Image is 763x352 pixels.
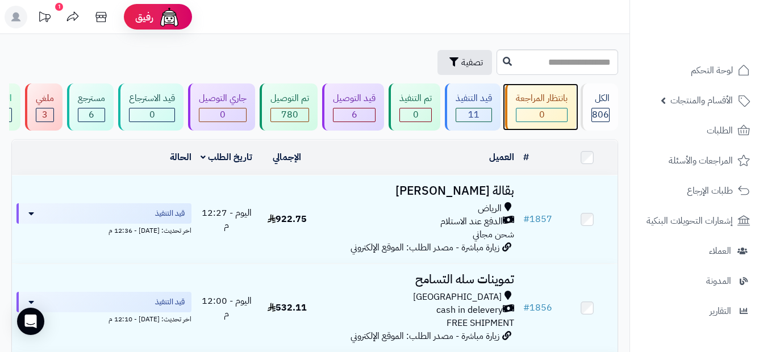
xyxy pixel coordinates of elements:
a: طلبات الإرجاع [637,177,756,204]
div: ملغي [36,92,54,105]
div: تم التنفيذ [399,92,432,105]
a: العملاء [637,237,756,265]
div: 3 [36,108,53,121]
a: تاريخ الطلب [201,150,252,164]
span: اليوم - 12:00 م [202,294,252,321]
div: قيد التوصيل [333,92,376,105]
div: اخر تحديث: [DATE] - 12:10 م [16,312,191,324]
a: المراجعات والأسئلة [637,147,756,174]
a: تم التنفيذ 0 [386,83,443,131]
a: #1857 [523,212,552,226]
div: 0 [516,108,567,121]
span: 0 [539,108,545,121]
a: قيد الاسترجاع 0 [116,83,186,131]
a: لوحة التحكم [637,57,756,84]
span: 6 [89,108,94,121]
a: الكل806 [578,83,620,131]
div: مسترجع [78,92,105,105]
span: تصفية [461,56,483,69]
a: #1856 [523,301,552,315]
span: زيارة مباشرة - مصدر الطلب: الموقع الإلكتروني [351,241,499,254]
a: ملغي 3 [23,83,65,131]
a: الإجمالي [273,150,301,164]
span: العملاء [709,243,731,259]
div: 6 [333,108,375,121]
a: قيد التنفيذ 11 [443,83,503,131]
a: الحالة [170,150,191,164]
div: 0 [199,108,246,121]
a: العميل [489,150,514,164]
div: 11 [456,108,491,121]
a: التقارير [637,297,756,325]
div: بانتظار المراجعة [516,92,568,105]
span: التقارير [710,303,731,319]
span: 0 [220,108,226,121]
div: 1 [55,3,63,11]
span: قيد التنفيذ [155,296,185,308]
div: اخر تحديث: [DATE] - 12:36 م [16,224,191,236]
span: لوحة التحكم [691,62,733,78]
span: المدونة [706,273,731,289]
div: تم التوصيل [270,92,309,105]
span: رفيق [135,10,153,24]
span: # [523,301,529,315]
span: 0 [149,108,155,121]
div: 0 [400,108,431,121]
a: الطلبات [637,117,756,144]
span: المراجعات والأسئلة [669,153,733,169]
span: الرياض [478,202,502,215]
div: 0 [130,108,174,121]
span: الطلبات [707,123,733,139]
a: تم التوصيل 780 [257,83,320,131]
a: قيد التوصيل 6 [320,83,386,131]
h3: تموينات سله التسامح [322,273,514,286]
a: # [523,150,529,164]
span: قيد التنفيذ [155,208,185,219]
span: 3 [42,108,48,121]
div: الكل [591,92,610,105]
div: 780 [271,108,308,121]
span: إشعارات التحويلات البنكية [647,213,733,229]
span: 11 [468,108,480,121]
span: الدفع عند الاستلام [440,215,503,228]
img: ai-face.png [158,6,181,28]
span: FREE SHIPMENT [447,316,514,330]
a: بانتظار المراجعة 0 [503,83,578,131]
span: 806 [592,108,609,121]
span: 780 [281,108,298,121]
div: قيد التنفيذ [456,92,492,105]
a: المدونة [637,267,756,295]
span: 922.75 [268,212,307,226]
div: 6 [78,108,105,121]
span: 532.11 [268,301,307,315]
div: Open Intercom Messenger [17,308,44,335]
div: قيد الاسترجاع [129,92,175,105]
span: # [523,212,529,226]
span: شحن مجاني [473,228,514,241]
a: مسترجع 6 [65,83,116,131]
button: تصفية [437,50,492,75]
a: جاري التوصيل 0 [186,83,257,131]
span: الأقسام والمنتجات [670,93,733,108]
span: زيارة مباشرة - مصدر الطلب: الموقع الإلكتروني [351,329,499,343]
span: cash in delevery [436,304,503,317]
span: اليوم - 12:27 م [202,206,252,233]
span: 6 [352,108,357,121]
span: 0 [413,108,419,121]
span: [GEOGRAPHIC_DATA] [413,291,502,304]
div: جاري التوصيل [199,92,247,105]
a: إشعارات التحويلات البنكية [637,207,756,234]
span: طلبات الإرجاع [687,183,733,199]
h3: بقالة [PERSON_NAME] [322,185,514,198]
a: تحديثات المنصة [30,6,59,31]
